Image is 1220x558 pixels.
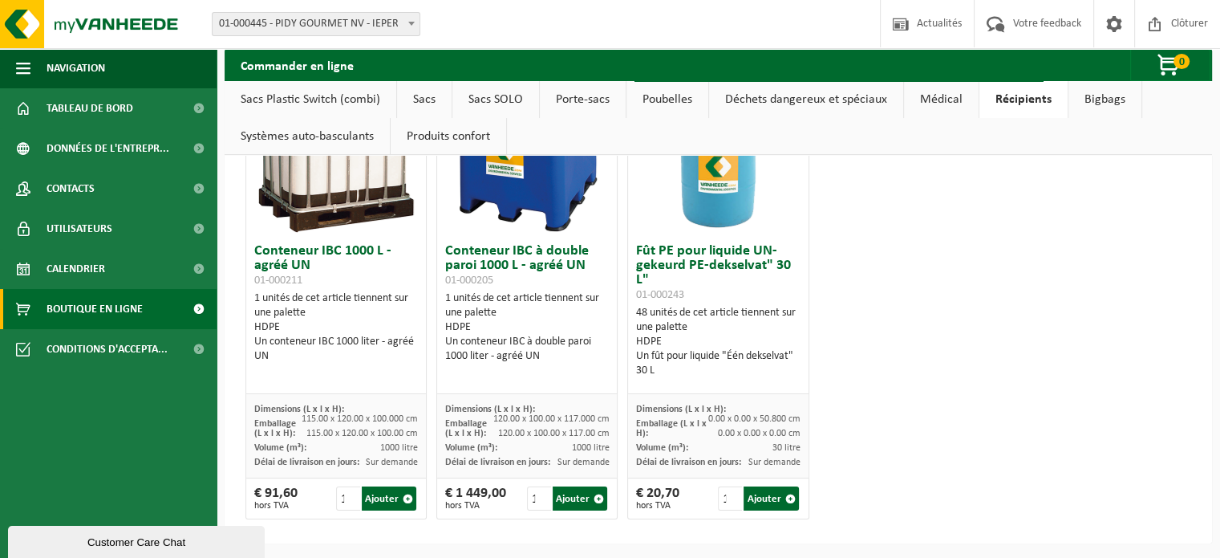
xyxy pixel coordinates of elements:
a: Déchets dangereux et spéciaux [709,81,903,118]
button: 0 [1130,49,1210,81]
div: € 91,60 [254,487,298,511]
a: Poubelles [626,81,708,118]
a: Produits confort [391,118,506,155]
input: 1 [718,487,742,511]
button: Ajouter [362,487,416,511]
div: HDPE [445,320,609,335]
h2: Commander en ligne [225,49,370,80]
span: 1000 litre [380,443,418,453]
h3: Fût PE pour liquide UN-gekeurd PE-dekselvat" 30 L" [636,244,800,302]
span: 01-000205 [445,275,493,287]
a: Bigbags [1068,81,1141,118]
span: Délai de livraison en jours: [445,458,550,467]
span: Volume (m³): [636,443,688,453]
h3: Conteneur IBC à double paroi 1000 L - agréé UN [445,244,609,287]
span: Dimensions (L x l x H): [445,405,535,414]
div: HDPE [636,335,800,349]
a: Sacs Plastic Switch (combi) [225,81,396,118]
span: 115.00 x 120.00 x 100.00 cm [306,429,418,438]
span: 01-000211 [254,275,302,287]
span: Emballage (L x l x H): [445,419,487,438]
span: Sur demande [748,458,800,467]
span: Sur demande [557,458,609,467]
a: Sacs [397,81,452,118]
span: Conditions d'accepta... [47,329,168,369]
div: 48 unités de cet article tiennent sur une palette [636,306,800,378]
span: Délai de livraison en jours: [254,458,359,467]
span: Dimensions (L x l x H): [636,405,726,414]
div: Un conteneur IBC 1000 liter - agréé UN [254,335,418,364]
div: 1 unités de cet article tiennent sur une palette [445,291,609,364]
span: Emballage (L x l x H): [254,419,296,438]
span: Sur demande [366,458,418,467]
span: 0.00 x 0.00 x 50.800 cm [708,414,800,424]
span: Boutique en ligne [47,289,143,329]
span: 1000 litre [571,443,609,453]
span: 115.00 x 120.00 x 100.000 cm [302,414,418,424]
a: Médical [904,81,979,118]
a: Sacs SOLO [452,81,539,118]
span: 01-000445 - PIDY GOURMET NV - IEPER [212,12,420,36]
iframe: chat widget [8,523,268,558]
a: Porte-sacs [540,81,626,118]
span: Navigation [47,48,105,88]
img: 01-000211 [256,75,416,236]
span: Contacts [47,169,95,209]
div: € 1 449,00 [445,487,506,511]
div: HDPE [254,320,418,335]
span: 01-000243 [636,289,684,301]
img: 01-000205 [447,75,607,236]
span: 120.00 x 100.00 x 117.00 cm [497,429,609,438]
span: Tableau de bord [47,88,133,128]
span: 30 litre [772,443,800,453]
span: hors TVA [254,501,298,511]
input: 1 [527,487,551,511]
button: Ajouter [744,487,798,511]
span: 0.00 x 0.00 x 0.00 cm [718,429,800,438]
img: 01-000243 [638,75,798,236]
span: hors TVA [636,501,679,511]
span: Volume (m³): [445,443,497,453]
span: Emballage (L x l x H): [636,419,707,438]
div: Un fût pour liquide "Één dekselvat" 30 L [636,349,800,378]
a: Récipients [979,81,1068,118]
span: 0 [1173,54,1190,69]
div: € 20,70 [636,487,679,511]
span: Volume (m³): [254,443,306,453]
span: 01-000445 - PIDY GOURMET NV - IEPER [213,13,420,35]
span: Données de l'entrepr... [47,128,169,169]
span: Délai de livraison en jours: [636,458,741,467]
a: Systèmes auto-basculants [225,118,390,155]
span: Utilisateurs [47,209,112,249]
input: 1 [336,487,360,511]
span: 120.00 x 100.00 x 117.000 cm [492,414,609,424]
span: hors TVA [445,501,506,511]
h3: Conteneur IBC 1000 L - agréé UN [254,244,418,287]
span: Dimensions (L x l x H): [254,405,344,414]
button: Ajouter [553,487,607,511]
span: Calendrier [47,249,105,289]
div: Un conteneur IBC à double paroi 1000 liter - agréé UN [445,335,609,364]
div: 1 unités de cet article tiennent sur une palette [254,291,418,364]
